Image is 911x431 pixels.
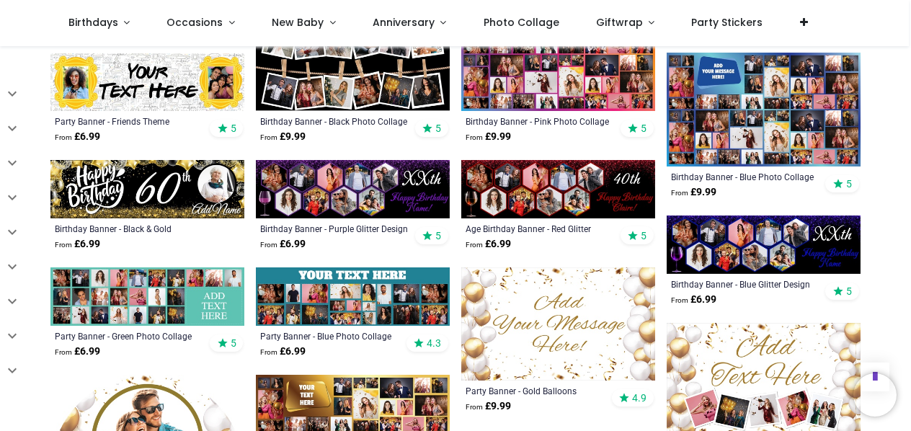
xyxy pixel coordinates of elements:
span: Anniversary [373,15,435,30]
img: Personalised Party Banner - Blue Photo Collage - Custom Text & 19 Photo Upload [256,267,450,326]
span: Giftwrap [596,15,643,30]
strong: £ 9.99 [260,130,306,144]
a: Party Banner - Gold Balloons [466,385,613,396]
span: From [260,241,277,249]
img: Personalised Birthday Banner - Black & Gold Balloons - Custom Name Age & 1 Photo [50,160,244,218]
a: Age Birthday Banner - Red Glitter Design [466,223,613,234]
span: 5 [231,337,236,350]
span: From [466,133,483,141]
strong: £ 9.99 [466,130,511,144]
span: From [671,189,688,197]
img: Personalised Birthday Banner - Purple Glitter Design - Custom Name, Age & 9 Photo Upload [256,160,450,218]
a: Birthday Banner - Pink Photo Collage [466,115,613,127]
span: 5 [846,285,852,298]
strong: £ 6.99 [466,237,511,252]
span: 5 [435,122,441,135]
a: Birthday Banner - Black & Gold Balloons [55,223,203,234]
span: From [260,348,277,356]
img: Personalised Party Banner - Friends Theme - Custom Text & 2 Photo Upload [50,53,244,112]
img: Personalised Backdrop Party Banner - Gold Balloons - Custom Text [461,267,655,381]
span: From [466,241,483,249]
a: Birthday Banner - Blue Photo Collage [671,171,819,182]
strong: £ 6.99 [260,345,306,359]
strong: £ 6.99 [671,293,716,307]
img: Personalised Birthday Backdrop Banner - Blue Photo Collage - Add Text & 48 Photo Upload [667,53,861,166]
span: Photo Collage [484,15,559,30]
strong: £ 6.99 [55,345,100,359]
span: 5 [641,229,646,242]
span: Occasions [166,15,223,30]
strong: £ 6.99 [55,130,100,144]
a: Birthday Banner - Purple Glitter Design [260,223,408,234]
span: 4.3 [427,337,441,350]
span: 5 [231,122,236,135]
span: From [671,296,688,304]
span: Party Stickers [691,15,763,30]
span: New Baby [272,15,324,30]
span: From [55,241,72,249]
a: Party Banner - Friends Theme [55,115,203,127]
span: From [466,403,483,411]
strong: £ 9.99 [671,185,716,200]
iframe: Brevo live chat [853,373,897,417]
img: Personalised Party Banner - Green Photo Collage - Custom Text & 24 Photo Upload [50,267,244,326]
img: Personalised Age Birthday Banner - Red Glitter Design - Custom Name & 9 Photo Upload [461,160,655,218]
span: From [55,133,72,141]
span: 5 [846,177,852,190]
span: From [55,348,72,356]
a: Party Banner - Blue Photo Collage [260,330,408,342]
span: 5 [435,229,441,242]
strong: £ 9.99 [466,399,511,414]
strong: £ 6.99 [55,237,100,252]
span: 4.9 [632,391,646,404]
strong: £ 6.99 [260,237,306,252]
span: From [260,133,277,141]
span: Birthdays [68,15,118,30]
a: Birthday Banner - Black Photo Collage [260,115,408,127]
a: Birthday Banner - Blue Glitter Design [671,278,819,290]
img: Personalised Birthday Banner - Blue Glitter Design - Custom Name, Age & 9 Photos [667,215,861,274]
a: Party Banner - Green Photo Collage [55,330,203,342]
span: 5 [641,122,646,135]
